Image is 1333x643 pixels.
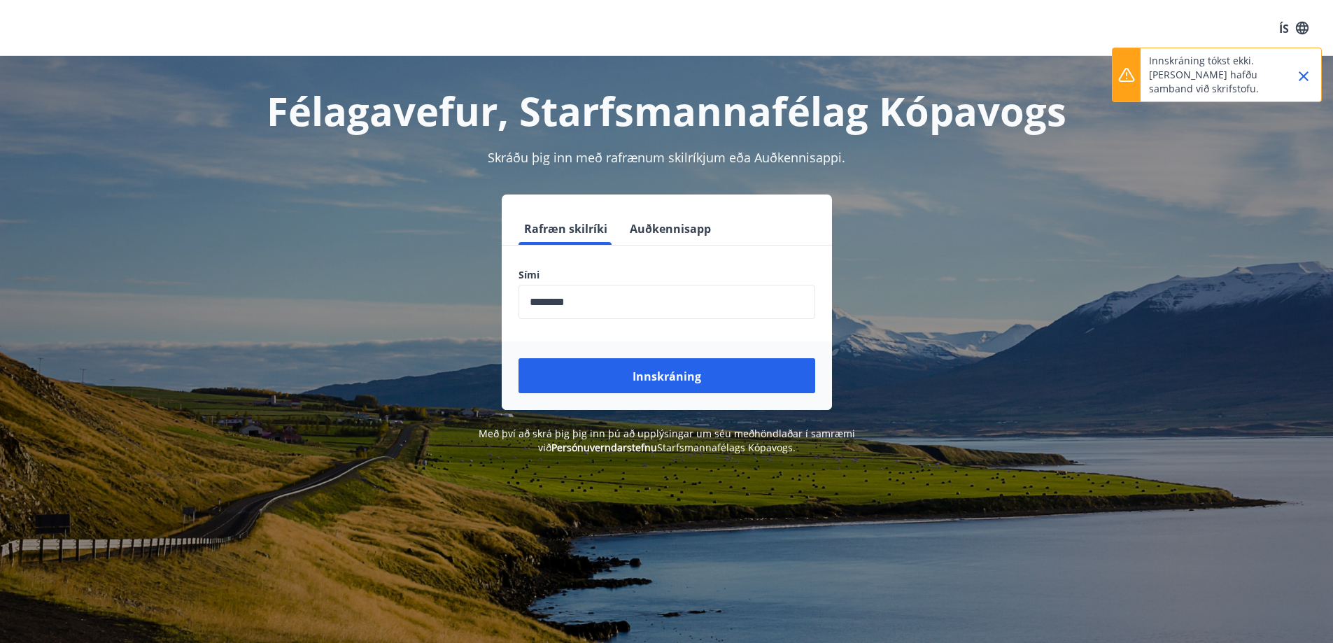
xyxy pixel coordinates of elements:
a: Persónuverndarstefnu [551,441,657,454]
font: Sími [519,268,539,281]
font: Með því að skrá þig þig inn þú að upplýsingar um séu meðhöndlaðar í samræmi við [479,427,855,454]
font: Félagavefur, Starfsmannafélag Kópavogs [267,84,1066,137]
button: Loka [1292,64,1316,88]
font: ÍS [1279,20,1289,36]
button: ÍS [1271,15,1316,41]
font: Rafræn skilríki [524,221,607,236]
font: Skráðu þig inn með rafrænum skilríkjum eða Auðkennisappi. [488,149,845,166]
font: Innskráning tókst ekki. [PERSON_NAME] hafðu samband við skrifstofu. [1149,54,1259,95]
font: Starfsmannafélags Kópavogs. [657,441,796,454]
button: Innskráning [519,358,815,393]
font: Auðkennisapp [630,221,711,236]
font: Innskráning [633,369,701,384]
